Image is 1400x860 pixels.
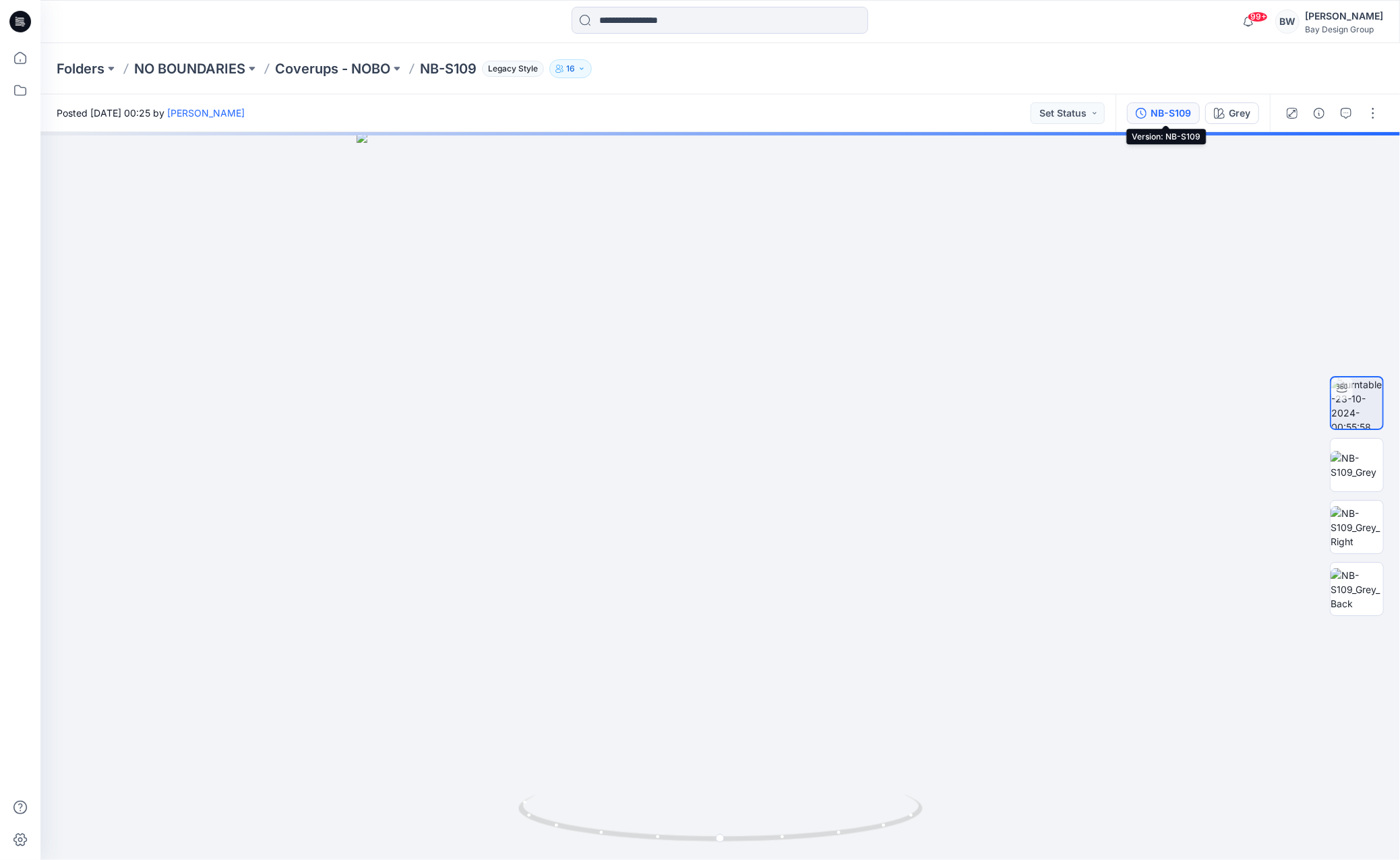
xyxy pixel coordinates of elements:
p: NB-S109 [420,59,477,78]
div: BW [1275,9,1300,34]
div: Grey [1229,106,1250,121]
div: NB-S109 [1151,106,1191,121]
span: Posted [DATE] 00:25 by [57,106,245,120]
img: NB-S109_Grey_Right [1331,506,1383,549]
button: 16 [549,59,592,78]
img: NB-S109_Grey_Back [1331,568,1383,611]
button: Legacy Style [477,59,544,78]
img: NB-S109_Grey [1331,451,1383,479]
a: Coverups - NOBO [275,59,390,78]
a: [PERSON_NAME] [167,107,245,119]
span: 99+ [1248,11,1268,22]
a: Folders [57,59,104,78]
span: Legacy Style [482,61,544,77]
img: turntable-23-10-2024-00:55:58 [1331,377,1382,429]
div: Bay Design Group [1305,24,1383,34]
a: NO BOUNDARIES [134,59,245,78]
div: [PERSON_NAME] [1305,8,1383,24]
button: Grey [1205,102,1259,124]
button: NB-S109 [1127,102,1200,124]
p: 16 [566,61,575,76]
button: Details [1308,102,1330,124]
